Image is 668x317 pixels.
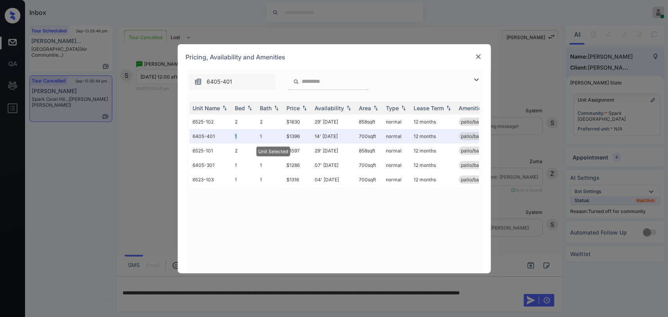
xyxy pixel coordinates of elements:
[260,105,272,111] div: Bath
[272,105,280,111] img: sorting
[311,158,356,172] td: 07' [DATE]
[311,129,356,143] td: 14' [DATE]
[283,158,311,172] td: $1286
[257,143,283,158] td: 2
[257,158,283,172] td: 1
[411,129,456,143] td: 12 months
[189,129,232,143] td: 6405-401
[189,172,232,187] td: 6523-103
[315,105,344,111] div: Availability
[221,105,229,111] img: sorting
[232,129,257,143] td: 1
[400,105,407,111] img: sorting
[461,177,491,183] span: patio/balcony
[257,172,283,187] td: 1
[383,172,411,187] td: normal
[283,172,311,187] td: $1316
[356,172,383,187] td: 700 sqft
[189,143,232,158] td: 6525-101
[411,158,456,172] td: 12 months
[372,105,380,111] img: sorting
[283,129,311,143] td: $1396
[311,172,356,187] td: 04' [DATE]
[283,143,311,158] td: $1597
[461,119,491,125] span: patio/balcony
[383,158,411,172] td: normal
[356,158,383,172] td: 700 sqft
[383,143,411,158] td: normal
[461,133,491,139] span: patio/balcony
[311,115,356,129] td: 29' [DATE]
[301,105,308,111] img: sorting
[246,105,254,111] img: sorting
[283,115,311,129] td: $1630
[461,162,491,168] span: patio/balcony
[235,105,245,111] div: Bed
[193,105,220,111] div: Unit Name
[232,143,257,158] td: 2
[356,143,383,158] td: 858 sqft
[345,105,353,111] img: sorting
[189,115,232,129] td: 6525-102
[293,78,299,85] img: icon-zuma
[383,129,411,143] td: normal
[474,53,482,61] img: close
[411,143,456,158] td: 12 months
[286,105,300,111] div: Price
[472,75,481,84] img: icon-zuma
[461,148,491,154] span: patio/balcony
[189,158,232,172] td: 6405-301
[194,78,202,86] img: icon-zuma
[411,115,456,129] td: 12 months
[386,105,399,111] div: Type
[356,129,383,143] td: 700 sqft
[311,143,356,158] td: 29' [DATE]
[207,77,232,86] span: 6405-401
[359,105,371,111] div: Area
[356,115,383,129] td: 858 sqft
[178,44,491,70] div: Pricing, Availability and Amenities
[414,105,444,111] div: Lease Term
[383,115,411,129] td: normal
[232,172,257,187] td: 1
[445,105,452,111] img: sorting
[232,115,257,129] td: 2
[411,172,456,187] td: 12 months
[257,129,283,143] td: 1
[257,115,283,129] td: 2
[232,158,257,172] td: 1
[459,105,485,111] div: Amenities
